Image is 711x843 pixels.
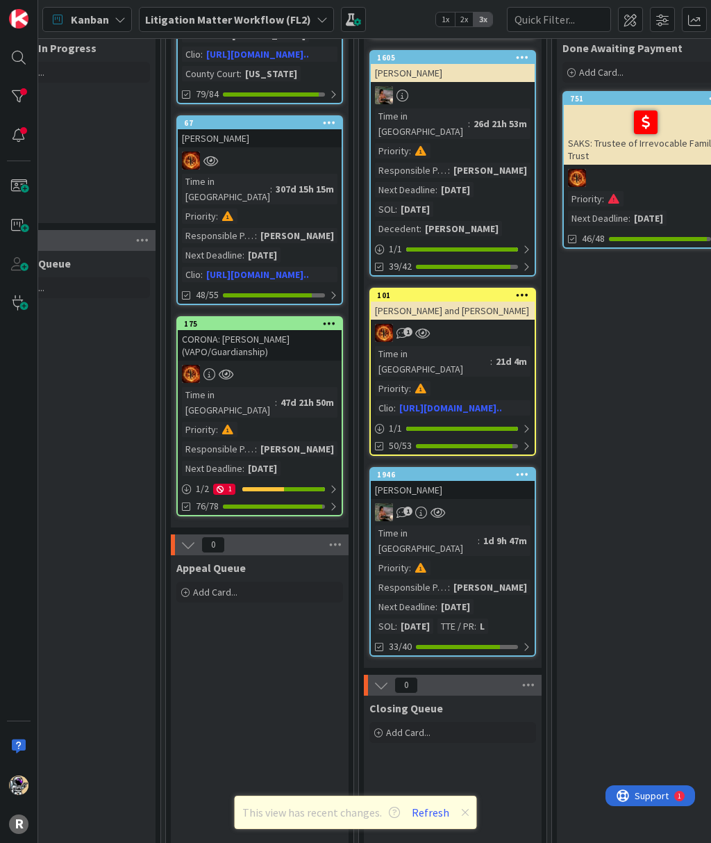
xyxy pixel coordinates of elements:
div: [DATE] [244,247,281,263]
span: : [216,208,218,224]
span: : [395,202,397,217]
input: Quick Filter... [507,7,611,32]
div: Priority [182,422,216,437]
div: Priority [375,143,409,158]
span: Support [29,2,63,19]
div: [PERSON_NAME] and [PERSON_NAME] [371,302,535,320]
span: : [394,400,396,416]
span: 48/55 [196,288,219,302]
span: : [409,560,411,575]
div: Clio [182,267,201,282]
div: 1605[PERSON_NAME] [371,51,535,82]
span: This view has recent changes. [242,804,400,821]
a: [URL][DOMAIN_NAME].. [206,48,309,60]
div: 1946 [377,470,535,480]
div: [DATE] [437,599,474,614]
span: 39/42 [389,259,412,274]
div: Priority [375,381,409,396]
span: : [409,381,411,396]
div: [PERSON_NAME] [450,580,530,595]
span: : [602,191,604,206]
div: [PERSON_NAME] [257,228,337,243]
span: 76/78 [196,499,219,514]
div: 101 [377,290,535,300]
div: Next Deadline [568,211,628,226]
div: Responsible Paralegal [182,228,255,243]
div: 1605 [377,53,535,63]
div: [DATE] [397,619,433,634]
a: [URL][DOMAIN_NAME].. [399,402,502,414]
div: 175 [184,319,342,329]
div: 1/1 [371,240,535,258]
span: : [270,181,272,197]
div: 101[PERSON_NAME] and [PERSON_NAME] [371,289,535,320]
span: : [419,221,421,236]
div: TR [178,152,342,170]
span: : [435,182,437,197]
div: MW [371,86,535,104]
div: [PERSON_NAME] [450,163,530,178]
span: : [468,116,470,131]
span: : [242,247,244,263]
div: 67 [184,118,342,128]
div: 1946 [371,468,535,481]
div: [DATE] [437,182,474,197]
div: L [476,619,488,634]
span: 46/48 [582,231,605,246]
div: 1 [213,484,235,495]
div: Responsible Paralegal [182,441,255,457]
span: : [448,163,450,178]
span: 0 [201,537,225,553]
span: 1 / 2 [196,482,209,496]
div: Time in [GEOGRAPHIC_DATA] [182,387,275,418]
span: : [240,66,242,81]
span: 1x [436,13,455,26]
span: 50/53 [389,439,412,453]
div: 67 [178,117,342,129]
span: : [201,267,203,282]
div: 21d 4m [492,354,530,369]
span: 1 [403,507,412,516]
div: Priority [568,191,602,206]
span: Kanban [71,11,109,28]
span: : [242,461,244,476]
span: : [275,395,277,410]
div: [US_STATE] [242,66,301,81]
div: [PERSON_NAME] [178,129,342,147]
b: Litigation Matter Workflow (FL2) [145,13,311,26]
span: 79/84 [196,87,219,101]
img: MW [375,86,393,104]
div: 1d 9h 47m [480,533,530,548]
span: 2x [455,13,474,26]
div: 101 [371,289,535,302]
div: SOL [375,202,395,217]
div: 175 [178,318,342,330]
div: 1/21 [178,480,342,498]
span: : [448,580,450,595]
img: MW [375,503,393,521]
div: County Court [182,66,240,81]
span: Add Card... [579,66,624,79]
span: 1 / 1 [389,421,402,436]
span: : [395,619,397,634]
span: 1 [403,327,412,336]
div: Next Deadline [182,247,242,263]
div: Time in [GEOGRAPHIC_DATA] [375,525,478,556]
img: TR [182,365,200,383]
span: 33/40 [389,639,412,654]
div: 1946[PERSON_NAME] [371,468,535,499]
span: : [628,211,630,226]
div: 1605 [371,51,535,64]
span: Add Card... [193,586,237,598]
div: 67[PERSON_NAME] [178,117,342,147]
div: Next Deadline [375,599,435,614]
img: TR [375,324,393,342]
div: SOL [375,619,395,634]
div: TR [178,365,342,383]
div: Priority [375,560,409,575]
div: Time in [GEOGRAPHIC_DATA] [182,174,270,204]
div: [PERSON_NAME] [421,221,502,236]
span: : [255,228,257,243]
span: : [409,143,411,158]
span: Add Card... [386,726,430,739]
